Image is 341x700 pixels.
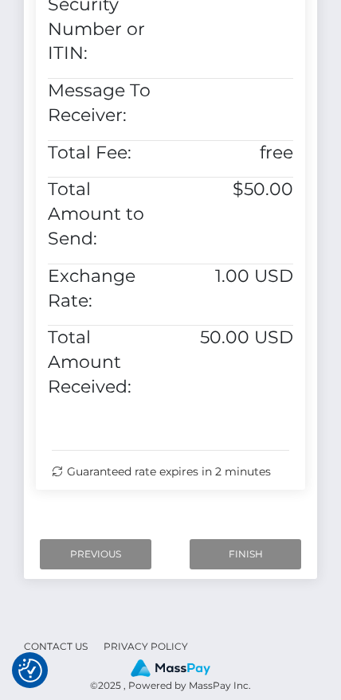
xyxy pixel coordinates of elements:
[97,634,194,659] a: Privacy Policy
[48,79,159,128] h5: Message To Receiver:
[48,141,159,166] h5: Total Fee:
[182,178,293,202] h5: $50.00
[182,326,293,350] h5: 50.00 USD
[190,539,301,569] input: Finish
[12,659,329,694] div: © 2025 , Powered by MassPay Inc.
[18,659,42,682] img: Revisit consent button
[131,659,210,677] img: MassPay
[48,178,159,251] h5: Total Amount to Send:
[48,326,159,399] h5: Total Amount Received:
[18,659,42,682] button: Consent Preferences
[182,141,293,166] h5: free
[40,539,151,569] input: Previous
[52,463,289,480] div: Guaranteed rate expires in 2 minutes
[182,264,293,289] h5: 1.00 USD
[48,264,159,314] h5: Exchange Rate:
[18,634,94,659] a: Contact Us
